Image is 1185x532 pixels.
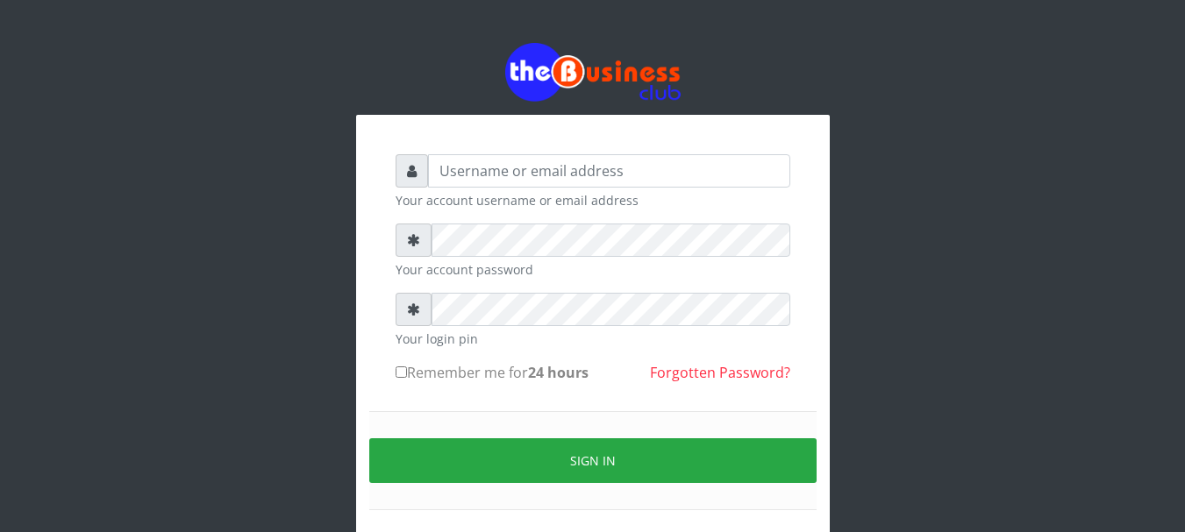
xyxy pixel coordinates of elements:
[396,260,790,279] small: Your account password
[528,363,589,382] b: 24 hours
[396,366,407,378] input: Remember me for24 hours
[428,154,790,188] input: Username or email address
[650,363,790,382] a: Forgotten Password?
[369,438,817,483] button: Sign in
[396,330,790,348] small: Your login pin
[396,191,790,209] small: Your account username or email address
[396,362,589,383] label: Remember me for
